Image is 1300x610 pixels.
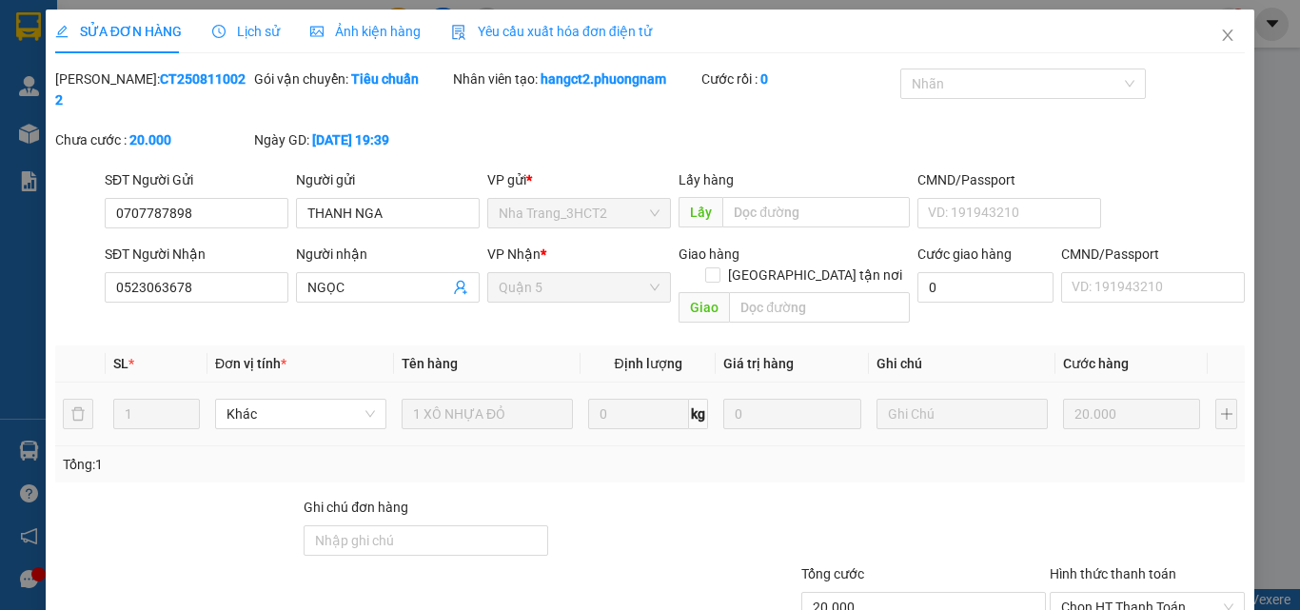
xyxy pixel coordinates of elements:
b: Gửi khách hàng [117,28,188,117]
img: icon [451,25,466,40]
input: Ghi chú đơn hàng [304,525,548,556]
span: Lấy hàng [679,172,734,187]
button: Close [1201,10,1254,63]
b: hangct2.phuongnam [541,71,666,87]
button: delete [63,399,93,429]
span: Đơn vị tính [215,356,286,371]
span: Tổng cước [801,566,864,581]
input: Ghi Chú [877,399,1048,429]
img: logo.jpg [207,24,252,69]
div: Nhân viên tạo: [453,69,698,89]
span: VP Nhận [487,246,541,262]
input: 0 [723,399,860,429]
b: 0 [760,71,768,87]
input: Dọc đường [722,197,910,227]
div: Cước rồi : [701,69,896,89]
input: Cước giao hàng [917,272,1054,303]
label: Ghi chú đơn hàng [304,500,408,515]
div: [PERSON_NAME]: [55,69,250,110]
th: Ghi chú [869,345,1055,383]
input: 0 [1063,399,1200,429]
div: Chưa cước : [55,129,250,150]
span: Giao [679,292,729,323]
div: Ngày GD: [254,129,449,150]
div: Người gửi [296,169,480,190]
b: Phương Nam Express [24,123,105,246]
span: Ảnh kiện hàng [310,24,421,39]
span: picture [310,25,324,38]
span: Lấy [679,197,722,227]
span: clock-circle [212,25,226,38]
input: Dọc đường [729,292,910,323]
div: Gói vận chuyển: [254,69,449,89]
span: user-add [453,280,468,295]
div: Người nhận [296,244,480,265]
b: 20.000 [129,132,171,148]
span: Cước hàng [1063,356,1129,371]
div: VP gửi [487,169,671,190]
label: Cước giao hàng [917,246,1012,262]
b: [DOMAIN_NAME] [160,72,262,88]
span: kg [689,399,708,429]
label: Hình thức thanh toán [1050,566,1176,581]
span: edit [55,25,69,38]
div: SĐT Người Nhận [105,244,288,265]
div: Tổng: 1 [63,454,503,475]
span: close [1220,28,1235,43]
div: CMND/Passport [1061,244,1245,265]
span: Định lượng [614,356,681,371]
span: Quận 5 [499,273,660,302]
li: (c) 2017 [160,90,262,114]
span: Lịch sử [212,24,280,39]
span: Yêu cầu xuất hóa đơn điện tử [451,24,652,39]
span: SỬA ĐƠN HÀNG [55,24,182,39]
input: VD: Bàn, Ghế [402,399,573,429]
span: Nha Trang_3HCT2 [499,199,660,227]
div: CMND/Passport [917,169,1101,190]
span: SL [113,356,128,371]
span: Khác [227,400,375,428]
button: plus [1215,399,1237,429]
b: Tiêu chuẩn [351,71,419,87]
span: Giao hàng [679,246,739,262]
span: Tên hàng [402,356,458,371]
span: Giá trị hàng [723,356,794,371]
b: [DATE] 19:39 [312,132,389,148]
span: [GEOGRAPHIC_DATA] tận nơi [720,265,910,285]
div: SĐT Người Gửi [105,169,288,190]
